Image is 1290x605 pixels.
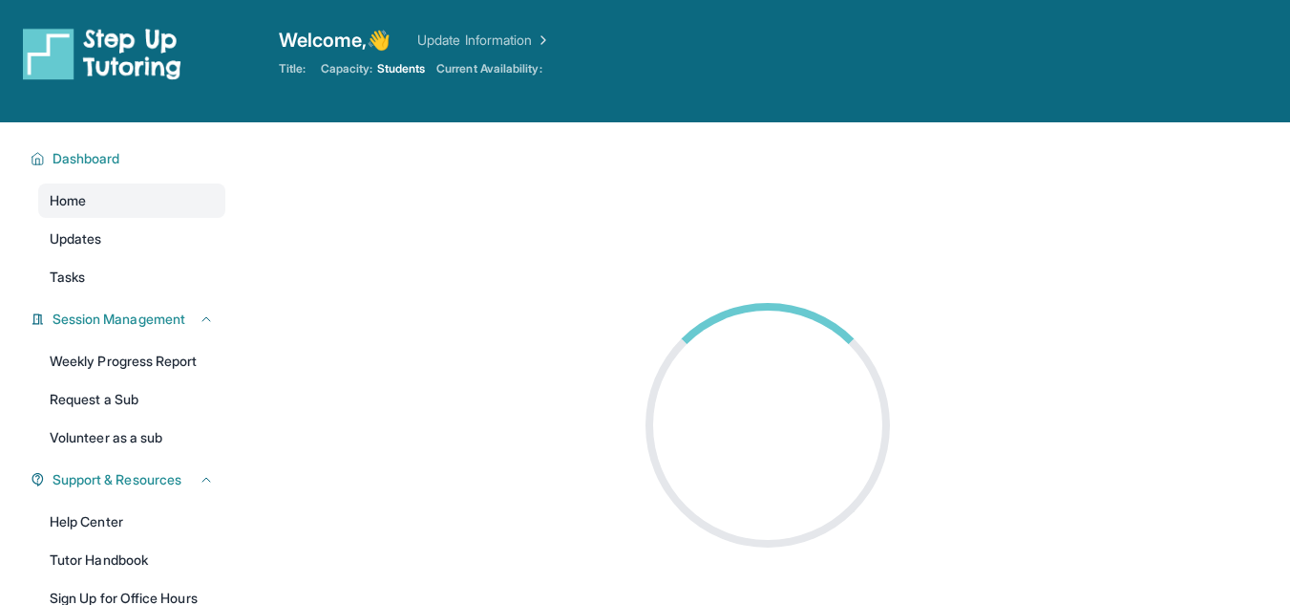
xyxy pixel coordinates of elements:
[38,421,225,455] a: Volunteer as a sub
[45,470,214,489] button: Support & Resources
[279,61,306,76] span: Title:
[45,310,214,329] button: Session Management
[53,310,185,329] span: Session Management
[417,31,551,50] a: Update Information
[38,184,225,218] a: Home
[436,61,541,76] span: Current Availability:
[38,222,225,256] a: Updates
[279,27,391,54] span: Welcome, 👋
[53,149,120,168] span: Dashboard
[50,229,102,248] span: Updates
[38,260,225,294] a: Tasks
[23,27,181,80] img: logo
[50,191,86,210] span: Home
[38,382,225,417] a: Request a Sub
[38,543,225,577] a: Tutor Handbook
[38,344,225,378] a: Weekly Progress Report
[377,61,426,76] span: Students
[53,470,181,489] span: Support & Resources
[45,149,214,168] button: Dashboard
[321,61,373,76] span: Capacity:
[38,505,225,539] a: Help Center
[532,31,551,50] img: Chevron Right
[50,268,85,287] span: Tasks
